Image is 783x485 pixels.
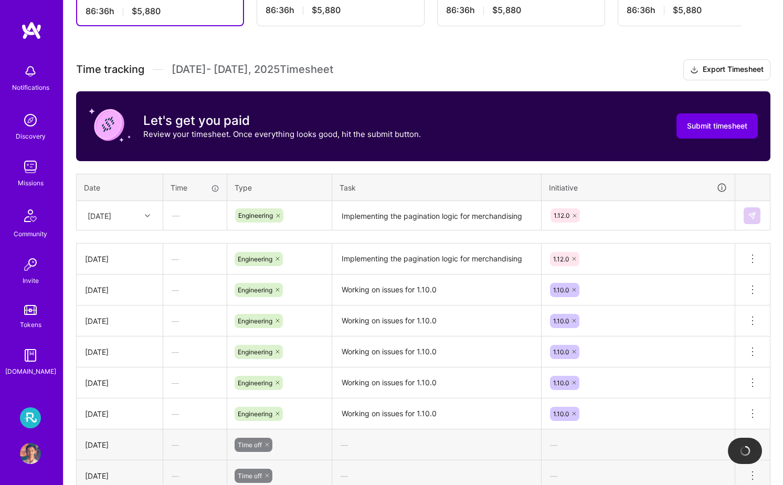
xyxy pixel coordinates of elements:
div: Time [171,182,219,193]
div: — [163,338,227,366]
div: Tokens [20,319,41,330]
div: — [163,400,227,428]
textarea: Working on issues for 1.10.0 [333,399,540,428]
img: guide book [20,345,41,366]
div: Notifications [12,82,49,93]
div: Initiative [549,182,727,194]
img: Community [18,203,43,228]
span: Engineering [238,348,272,356]
img: tokens [24,305,37,315]
div: [DATE] [85,346,154,357]
span: Time off [238,441,262,449]
textarea: Working on issues for 1.10.0 [333,338,540,366]
span: Engineering [238,410,272,418]
img: logo [21,21,42,40]
div: — [542,431,735,459]
div: 86:36 h [86,6,235,17]
div: — [164,202,226,229]
th: Type [227,174,332,201]
span: Engineering [238,255,272,263]
span: 1.12.0 [553,255,569,263]
img: Resortpass: Marketplace Team [20,407,41,428]
img: teamwork [20,156,41,177]
textarea: Implementing the pagination logic for merchandising [333,245,540,274]
span: 1.10.0 [553,286,569,294]
span: $5,880 [312,5,341,16]
div: — [163,245,227,273]
img: coin [89,104,131,146]
img: discovery [20,110,41,131]
div: — [332,431,541,459]
div: — [163,369,227,397]
div: null [744,207,761,224]
span: 1.10.0 [553,317,569,325]
button: Export Timesheet [683,59,770,80]
span: $5,880 [673,5,702,16]
i: icon Download [690,65,699,76]
div: 86:36 h [266,5,416,16]
h3: Let's get you paid [143,113,421,129]
div: Missions [18,177,44,188]
div: [DOMAIN_NAME] [5,366,56,377]
div: [DATE] [88,210,111,221]
div: Discovery [16,131,46,142]
span: [DATE] - [DATE] , 2025 Timesheet [172,63,333,76]
textarea: Implementing the pagination logic for merchandising [333,202,540,230]
div: [DATE] [85,470,154,481]
div: Invite [23,275,39,286]
p: Review your timesheet. Once everything looks good, hit the submit button. [143,129,421,140]
span: $5,880 [132,6,161,17]
span: 1.12.0 [554,212,569,219]
textarea: Working on issues for 1.10.0 [333,368,540,397]
div: — [163,276,227,304]
img: bell [20,61,41,82]
span: 1.10.0 [553,348,569,356]
span: Submit timesheet [687,121,747,131]
a: Resortpass: Marketplace Team [17,407,44,428]
textarea: Working on issues for 1.10.0 [333,307,540,335]
span: Time off [238,472,262,480]
img: User Avatar [20,443,41,464]
img: Invite [20,254,41,275]
div: [DATE] [85,284,154,296]
i: icon Chevron [145,213,150,218]
span: Engineering [238,212,273,219]
button: Submit timesheet [676,113,758,139]
span: Engineering [238,286,272,294]
span: 1.10.0 [553,379,569,387]
div: — [163,431,227,459]
div: Community [14,228,47,239]
div: — [163,307,227,335]
img: loading [739,445,751,457]
div: [DATE] [85,315,154,326]
th: Task [332,174,542,201]
div: [DATE] [85,408,154,419]
a: User Avatar [17,443,44,464]
div: [DATE] [85,377,154,388]
th: Date [77,174,163,201]
textarea: Working on issues for 1.10.0 [333,276,540,304]
span: Engineering [238,379,272,387]
div: 86:36 h [627,5,777,16]
span: Time tracking [76,63,144,76]
span: Engineering [238,317,272,325]
img: Submit [748,212,756,220]
span: 1.10.0 [553,410,569,418]
div: [DATE] [85,439,154,450]
div: 86:36 h [446,5,596,16]
div: [DATE] [85,254,154,265]
span: $5,880 [492,5,521,16]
